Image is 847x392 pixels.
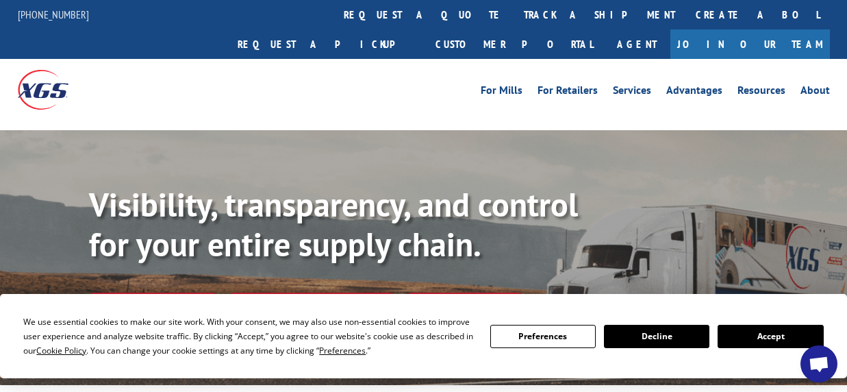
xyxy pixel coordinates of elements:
[36,345,86,356] span: Cookie Policy
[89,293,218,321] a: Track shipment
[718,325,823,348] button: Accept
[603,29,670,59] a: Agent
[406,293,523,322] a: XGS ASSISTANT
[800,345,837,382] a: Open chat
[227,29,425,59] a: Request a pickup
[490,325,596,348] button: Preferences
[89,183,578,265] b: Visibility, transparency, and control for your entire supply chain.
[538,85,598,100] a: For Retailers
[425,29,603,59] a: Customer Portal
[18,8,89,21] a: [PHONE_NUMBER]
[229,293,395,322] a: Calculate transit time
[481,85,522,100] a: For Mills
[666,85,722,100] a: Advantages
[613,85,651,100] a: Services
[604,325,709,348] button: Decline
[319,345,366,356] span: Preferences
[670,29,830,59] a: Join Our Team
[23,315,473,358] div: We use essential cookies to make our site work. With your consent, we may also use non-essential ...
[737,85,785,100] a: Resources
[800,85,830,100] a: About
